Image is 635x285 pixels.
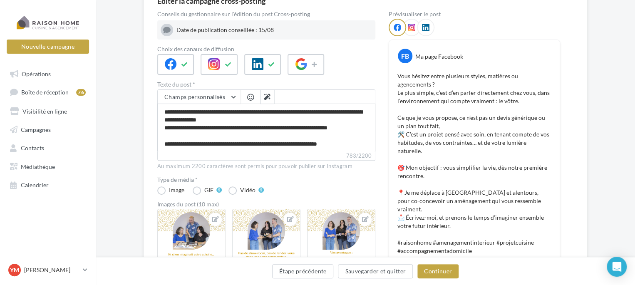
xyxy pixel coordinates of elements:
label: Texte du post * [157,82,375,87]
button: Étape précédente [272,264,334,278]
div: Images du post (10 max) [157,201,375,207]
label: Choix des canaux de diffusion [157,46,375,52]
span: Médiathèque [21,163,55,170]
span: Boîte de réception [21,89,69,96]
a: Boîte de réception76 [5,84,91,99]
span: Opérations [22,70,51,77]
span: Champs personnalisés [164,93,225,100]
p: [PERSON_NAME] [24,266,79,274]
div: Prévisualiser le post [389,11,560,17]
div: Open Intercom Messenger [607,257,627,277]
p: Vous hésitez entre plusieurs styles, matières ou agencements ? Le plus simple, c’est d’en parler ... [397,72,551,255]
a: YM [PERSON_NAME] [7,262,89,278]
span: YM [10,266,19,274]
span: Calendrier [21,181,49,188]
label: Type de média * [157,177,375,183]
button: Champs personnalisés [158,90,241,104]
a: Calendrier [5,177,91,192]
div: GIF [204,187,213,193]
div: Conseils du gestionnaire sur l'édition du post Cross-posting [157,11,375,17]
div: Au maximum 2200 caractères sont permis pour pouvoir publier sur Instagram [157,163,375,170]
a: Visibilité en ligne [5,103,91,118]
a: Médiathèque [5,159,91,173]
button: Continuer [417,264,459,278]
span: Campagnes [21,126,51,133]
a: Campagnes [5,121,91,136]
span: Visibilité en ligne [22,107,67,114]
button: Sauvegarder et quitter [338,264,413,278]
div: 76 [76,89,86,96]
div: FB [398,49,412,63]
div: Vidéo [240,187,255,193]
label: 783/2200 [157,151,375,161]
div: Image [169,187,184,193]
a: Opérations [5,66,91,81]
a: Contacts [5,140,91,155]
div: Ma page Facebook [415,52,463,61]
span: Contacts [21,144,44,151]
div: Date de publication conseillée : 15/08 [176,26,372,34]
button: Nouvelle campagne [7,40,89,54]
